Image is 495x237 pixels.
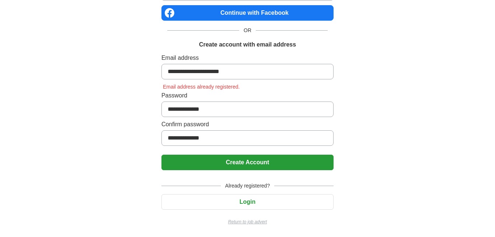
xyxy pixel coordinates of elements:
a: Return to job advert [161,219,334,225]
label: Confirm password [161,120,334,129]
button: Login [161,194,334,210]
a: Login [161,199,334,205]
label: Password [161,91,334,100]
span: Already registered? [221,182,274,190]
button: Create Account [161,155,334,170]
a: Continue with Facebook [161,5,334,21]
h1: Create account with email address [199,40,296,49]
label: Email address [161,54,334,62]
span: Email address already registered. [161,84,241,90]
span: OR [239,27,256,34]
